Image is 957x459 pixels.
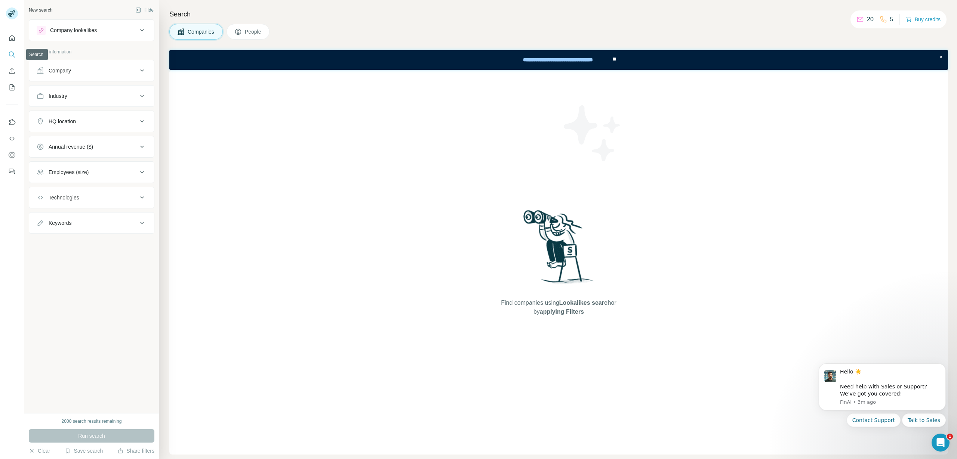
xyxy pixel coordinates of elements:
[49,194,79,201] div: Technologies
[49,168,89,176] div: Employees (size)
[6,148,18,162] button: Dashboard
[6,165,18,178] button: Feedback
[130,4,159,16] button: Hide
[49,143,93,151] div: Annual revenue ($)
[49,219,71,227] div: Keywords
[117,447,154,455] button: Share filters
[29,138,154,156] button: Annual revenue ($)
[29,112,154,130] button: HQ location
[29,49,154,55] p: Company information
[245,28,262,35] span: People
[890,15,893,24] p: 5
[29,62,154,80] button: Company
[947,434,953,440] span: 1
[6,31,18,45] button: Quick start
[29,87,154,105] button: Industry
[6,81,18,94] button: My lists
[169,50,948,70] iframe: Banner
[29,7,52,13] div: New search
[29,214,154,232] button: Keywords
[807,355,957,455] iframe: Intercom notifications message
[932,434,950,452] iframe: Intercom live chat
[6,64,18,78] button: Enrich CSV
[540,308,584,315] span: applying Filters
[49,67,71,74] div: Company
[559,300,611,306] span: Lookalikes search
[6,48,18,61] button: Search
[29,189,154,207] button: Technologies
[867,15,874,24] p: 20
[6,132,18,145] button: Use Surfe API
[50,27,97,34] div: Company lookalikes
[906,14,941,25] button: Buy credits
[188,28,215,35] span: Companies
[520,208,598,291] img: Surfe Illustration - Woman searching with binoculars
[29,447,50,455] button: Clear
[6,115,18,129] button: Use Surfe on LinkedIn
[49,92,67,100] div: Industry
[29,163,154,181] button: Employees (size)
[29,21,154,39] button: Company lookalikes
[499,298,618,316] span: Find companies using or by
[62,418,122,425] div: 2000 search results remaining
[49,118,76,125] div: HQ location
[169,9,948,19] h4: Search
[65,447,103,455] button: Save search
[559,100,626,167] img: Surfe Illustration - Stars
